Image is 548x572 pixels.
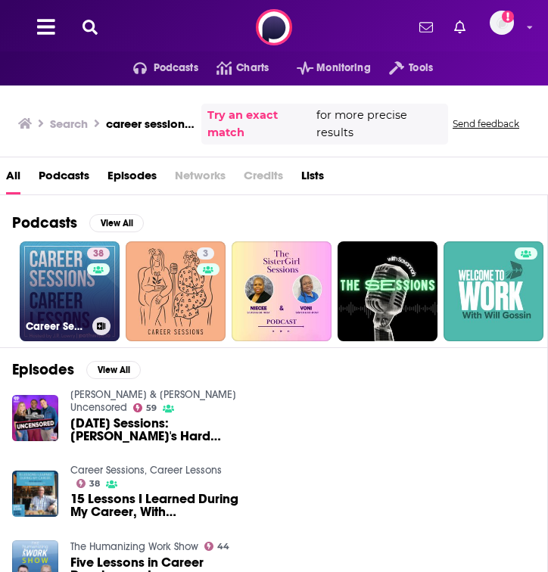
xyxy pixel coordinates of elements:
span: Podcasts [154,58,198,79]
a: 59 [133,403,157,412]
a: All [6,163,20,194]
a: 38 [76,479,101,488]
span: Credits [244,163,283,194]
button: Send feedback [448,117,524,130]
a: Logged in as SolComms [490,11,523,44]
span: 59 [146,405,157,412]
img: Podchaser - Follow, Share and Rate Podcasts [256,9,292,45]
span: 38 [89,480,100,487]
a: Show notifications dropdown [413,14,439,40]
span: Monitoring [316,58,370,79]
span: Tools [409,58,433,79]
a: 38 [87,247,110,260]
span: Logged in as SolComms [490,11,514,35]
a: 15 Lessons I Learned During My Career, With Jim Coley [70,493,243,518]
img: Sunday Sessions: Kelbin's Hard Lessons He Learned Early in My Radio Career [12,395,58,441]
a: Podcasts [39,163,89,194]
span: 15 Lessons I Learned During My Career, With [PERSON_NAME] [70,493,243,518]
a: EpisodesView All [12,360,141,379]
a: Miguel & Holly Uncensored [70,388,236,414]
button: open menu [279,56,371,80]
img: 15 Lessons I Learned During My Career, With Jim Coley [12,471,58,517]
a: Sunday Sessions: Kelbin's Hard Lessons He Learned Early in My Radio Career [70,417,243,443]
img: User Profile [490,11,514,35]
span: 3 [203,247,208,262]
span: for more precise results [316,107,442,141]
h2: Podcasts [12,213,77,232]
button: View All [89,214,144,232]
span: [DATE] Sessions: [PERSON_NAME]'s Hard Lessons He Learned Early in My Radio Career [70,417,243,443]
h3: Career Sessions, Career Lessons [26,320,86,333]
span: Charts [236,58,269,79]
a: 38Career Sessions, Career Lessons [20,241,120,341]
a: Show notifications dropdown [448,14,472,40]
a: The Humanizing Work Show [70,540,198,553]
a: Episodes [107,163,157,194]
button: View All [86,361,141,379]
a: Try an exact match [207,107,313,141]
h2: Episodes [12,360,74,379]
a: 44 [204,542,230,551]
span: Networks [175,163,226,194]
span: 38 [93,247,104,262]
a: 3 [197,247,214,260]
button: open menu [115,56,198,80]
h3: Search [50,117,88,131]
a: 3 [126,241,226,341]
button: open menu [371,56,433,80]
svg: Add a profile image [502,11,514,23]
a: PodcastsView All [12,213,144,232]
a: Charts [198,56,269,80]
a: Lists [301,163,324,194]
h3: career sessions, career lessons [106,117,195,131]
a: Career Sessions, Career Lessons [70,464,222,477]
span: 44 [217,543,229,550]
